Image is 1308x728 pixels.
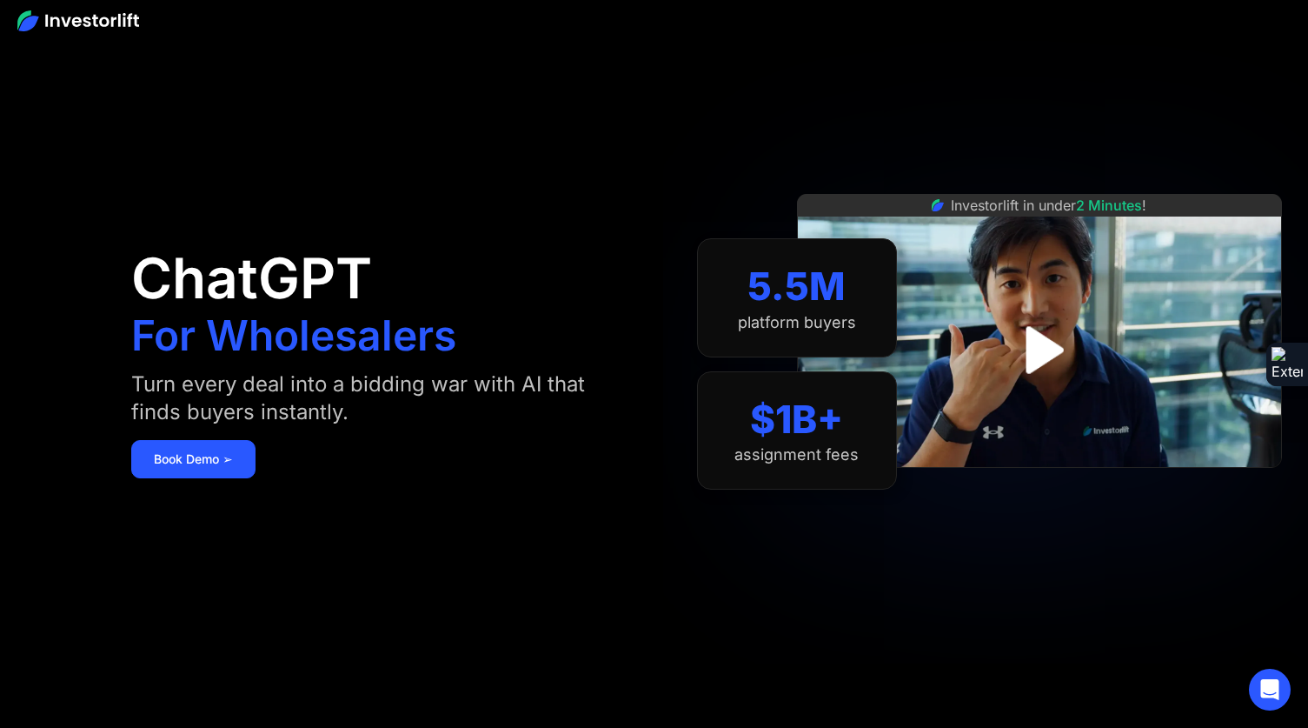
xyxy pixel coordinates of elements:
[1000,311,1078,389] a: open lightbox
[1249,669,1291,711] div: Open Intercom Messenger
[1271,347,1303,382] img: Extension Icon
[747,264,846,310] div: 5.5M
[951,195,1146,216] div: Investorlift in under !
[131,315,456,357] h1: For Wholesalers
[909,477,1170,498] iframe: Customer reviews powered by Trustpilot
[1076,197,1142,214] span: 2 Minutes
[131,440,256,478] a: Book Demo ➢
[131,250,372,306] h1: ChatGPT
[738,313,856,332] div: platform buyers
[750,397,843,443] div: $1B+
[131,371,601,426] div: Turn every deal into a bidding war with AI that finds buyers instantly.
[734,445,859,464] div: assignment fees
